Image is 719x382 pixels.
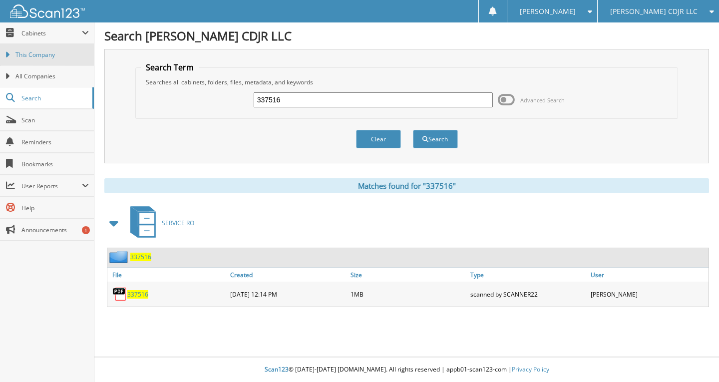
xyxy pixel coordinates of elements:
h1: Search [PERSON_NAME] CDJR LLC [104,27,709,44]
a: Type [468,268,588,282]
span: SERVICE RO [162,219,194,227]
div: [DATE] 12:14 PM [228,284,348,304]
span: Help [21,204,89,212]
span: Cabinets [21,29,82,37]
a: File [107,268,228,282]
span: User Reports [21,182,82,190]
span: Scan123 [265,365,289,374]
div: scanned by SCANNER22 [468,284,588,304]
a: Privacy Policy [512,365,549,374]
a: 337516 [127,290,148,299]
span: [PERSON_NAME] CDJR LLC [610,8,698,14]
span: Announcements [21,226,89,234]
span: All Companies [15,72,89,81]
span: Advanced Search [520,96,565,104]
div: [PERSON_NAME] [588,284,709,304]
span: Bookmarks [21,160,89,168]
img: PDF.png [112,287,127,302]
div: Searches all cabinets, folders, files, metadata, and keywords [141,78,673,86]
div: Matches found for "337516" [104,178,709,193]
span: [PERSON_NAME] [520,8,576,14]
span: Scan [21,116,89,124]
span: Reminders [21,138,89,146]
button: Search [413,130,458,148]
div: 1 [82,226,90,234]
a: SERVICE RO [124,203,194,243]
a: User [588,268,709,282]
button: Clear [356,130,401,148]
img: scan123-logo-white.svg [10,4,85,18]
div: © [DATE]-[DATE] [DOMAIN_NAME]. All rights reserved | appb01-scan123-com | [94,358,719,382]
div: 1MB [348,284,468,304]
legend: Search Term [141,62,199,73]
a: Created [228,268,348,282]
img: folder2.png [109,251,130,263]
span: Search [21,94,87,102]
a: Size [348,268,468,282]
a: 337516 [130,253,151,261]
span: This Company [15,50,89,59]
